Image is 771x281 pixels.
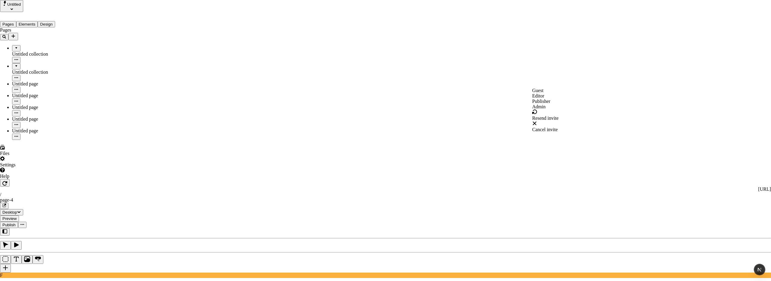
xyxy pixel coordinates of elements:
span: Guest [532,88,543,93]
span: Editor [532,93,544,98]
p: Cookie Test Route [2,5,88,10]
span: Publisher [532,99,550,104]
span: Cancel invite [532,127,558,132]
span: Resend invite [532,116,559,121]
span: Admin [532,104,545,109]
